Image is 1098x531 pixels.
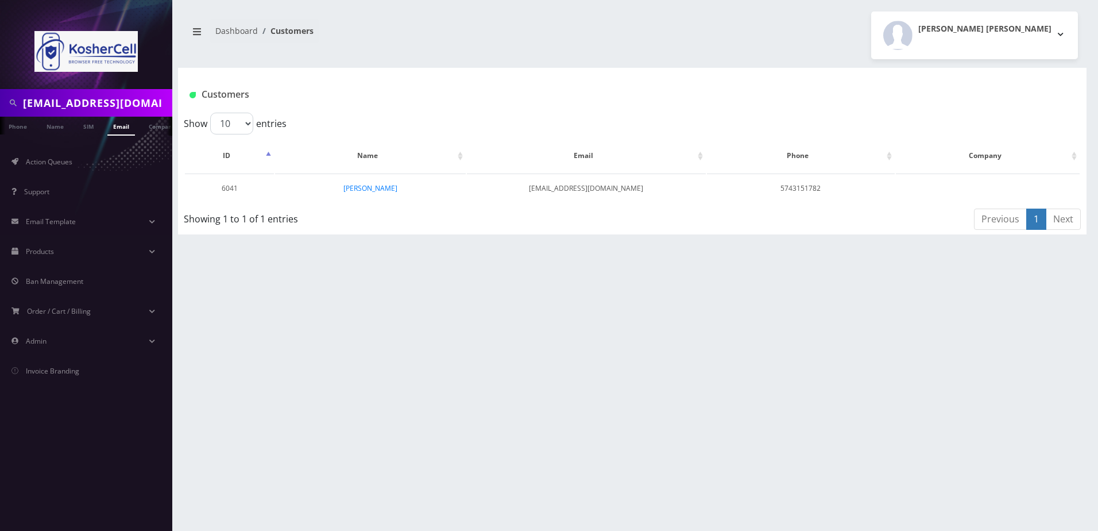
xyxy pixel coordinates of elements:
[275,139,466,172] th: Name: activate to sort column ascending
[26,247,54,256] span: Products
[23,92,169,114] input: Search in Company
[24,187,49,197] span: Support
[467,139,706,172] th: Email: activate to sort column ascending
[871,11,1078,59] button: [PERSON_NAME] [PERSON_NAME]
[707,174,895,203] td: 5743151782
[41,117,69,134] a: Name
[210,113,253,134] select: Showentries
[343,183,397,193] a: [PERSON_NAME]
[918,24,1051,34] h2: [PERSON_NAME] [PERSON_NAME]
[1026,209,1046,230] a: 1
[190,89,925,100] h1: Customers
[184,207,549,226] div: Showing 1 to 1 of 1 entries
[26,366,79,376] span: Invoice Branding
[187,19,624,52] nav: breadcrumb
[26,336,47,346] span: Admin
[26,157,72,167] span: Action Queues
[184,113,287,134] label: Show entries
[215,25,258,36] a: Dashboard
[143,117,181,134] a: Company
[974,209,1027,230] a: Previous
[258,25,314,37] li: Customers
[27,306,91,316] span: Order / Cart / Billing
[26,217,76,226] span: Email Template
[467,174,706,203] td: [EMAIL_ADDRESS][DOMAIN_NAME]
[185,139,274,172] th: ID: activate to sort column descending
[3,117,33,134] a: Phone
[707,139,895,172] th: Phone: activate to sort column ascending
[34,31,138,72] img: KosherCell
[107,117,135,136] a: Email
[1046,209,1081,230] a: Next
[78,117,99,134] a: SIM
[26,276,83,286] span: Ban Management
[896,139,1080,172] th: Company: activate to sort column ascending
[185,174,274,203] td: 6041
